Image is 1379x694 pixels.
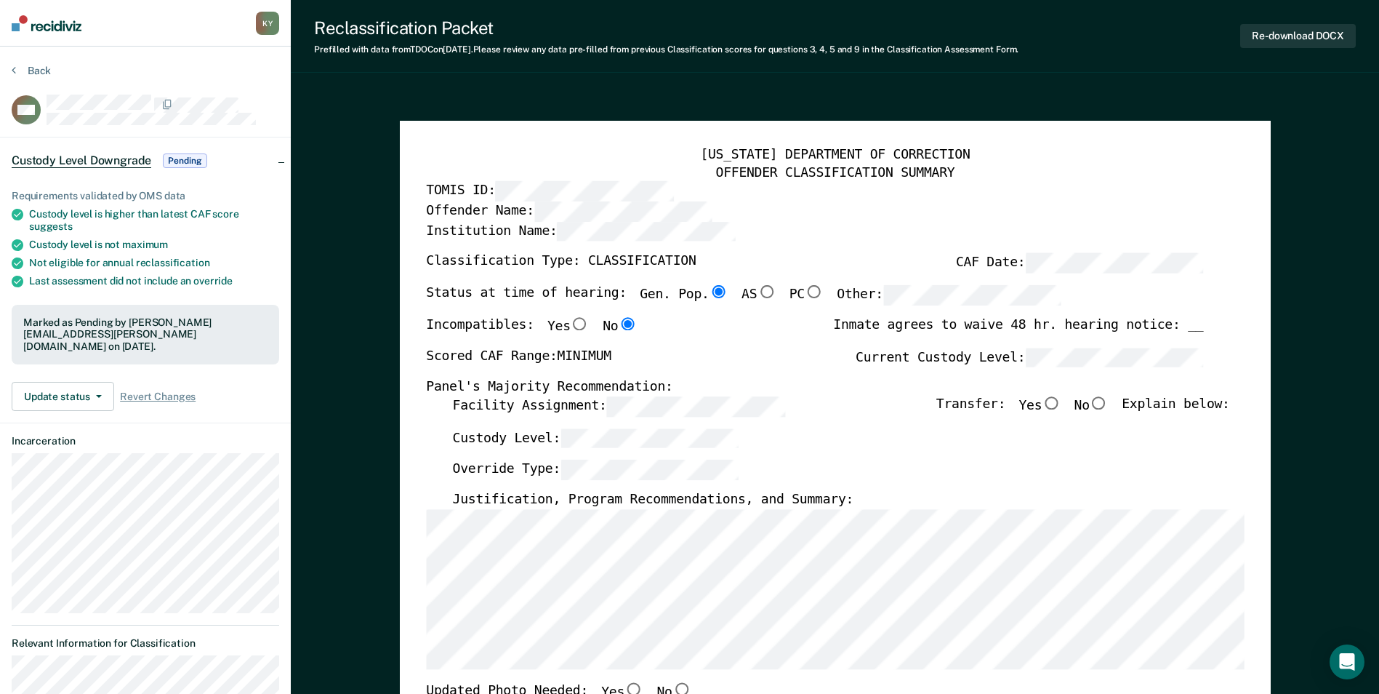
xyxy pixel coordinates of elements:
[452,396,784,417] label: Facility Assignment:
[120,391,196,403] span: Revert Changes
[789,285,823,306] label: PC
[452,460,739,481] label: Override Type:
[426,285,1061,317] div: Status at time of hearing:
[534,202,712,222] input: Offender Name:
[314,44,1018,55] div: Prefilled with data from TDOC on [DATE] . Please review any data pre-filled from previous Classif...
[837,285,1061,306] label: Other:
[547,317,590,336] label: Yes
[314,17,1018,39] div: Reclassification Packet
[709,285,728,298] input: Gen. Pop.
[29,208,279,233] div: Custody level is higher than latest CAF score
[833,317,1203,348] div: Inmate agrees to waive 48 hr. hearing notice: __
[29,257,279,269] div: Not eligible for annual
[426,182,673,202] label: TOMIS ID:
[12,190,279,202] div: Requirements validated by OMS data
[193,275,233,287] span: override
[12,435,279,447] dt: Incarceration
[1018,396,1061,417] label: Yes
[163,153,206,168] span: Pending
[1025,348,1203,368] input: Current Custody Level:
[29,220,73,232] span: suggests
[426,222,735,242] label: Institution Name:
[856,348,1203,368] label: Current Custody Level:
[640,285,728,306] label: Gen. Pop.
[23,316,268,353] div: Marked as Pending by [PERSON_NAME][EMAIL_ADDRESS][PERSON_NAME][DOMAIN_NAME] on [DATE].
[883,285,1061,306] input: Other:
[557,222,735,242] input: Institution Name:
[1074,396,1108,417] label: No
[256,12,279,35] button: KY
[560,428,739,449] input: Custody Level:
[757,285,776,298] input: AS
[426,317,637,348] div: Incompatibles:
[426,380,1203,397] div: Panel's Majority Recommendation:
[426,202,712,222] label: Offender Name:
[603,317,637,336] label: No
[1240,24,1356,48] button: Re-download DOCX
[452,428,739,449] label: Custody Level:
[12,15,81,31] img: Recidiviz
[1042,396,1061,410] input: Yes
[12,637,279,650] dt: Relevant Information for Classification
[805,285,824,298] input: PC
[606,396,784,417] input: Facility Assignment:
[1025,254,1203,274] input: CAF Date:
[741,285,776,306] label: AS
[495,182,673,202] input: TOMIS ID:
[12,153,151,168] span: Custody Level Downgrade
[256,12,279,35] div: K Y
[136,257,210,268] span: reclassification
[122,239,168,250] span: maximum
[29,239,279,251] div: Custody level is not
[1090,396,1109,410] input: No
[618,317,637,330] input: No
[426,147,1244,164] div: [US_STATE] DEPARTMENT OF CORRECTION
[426,164,1244,182] div: OFFENDER CLASSIFICATION SUMMARY
[956,254,1203,274] label: CAF Date:
[426,254,696,274] label: Classification Type: CLASSIFICATION
[570,317,589,330] input: Yes
[936,396,1230,428] div: Transfer: Explain below:
[560,460,739,481] input: Override Type:
[1330,645,1364,679] div: Open Intercom Messenger
[12,382,114,411] button: Update status
[426,348,611,368] label: Scored CAF Range: MINIMUM
[452,492,853,509] label: Justification, Program Recommendations, and Summary:
[29,275,279,287] div: Last assessment did not include an
[12,64,51,77] button: Back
